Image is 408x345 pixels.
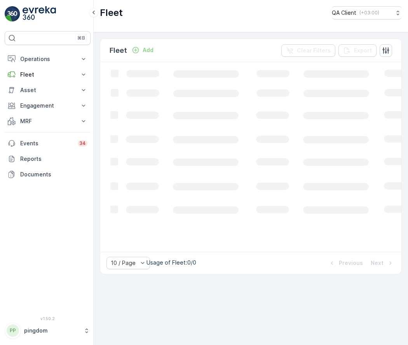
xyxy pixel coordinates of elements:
[5,51,91,67] button: Operations
[5,136,91,151] a: Events34
[5,67,91,82] button: Fleet
[129,45,157,55] button: Add
[110,45,127,56] p: Fleet
[5,316,91,321] span: v 1.50.2
[327,258,364,268] button: Previous
[20,155,87,163] p: Reports
[332,6,402,19] button: QA Client(+03:00)
[5,151,91,167] a: Reports
[5,6,20,22] img: logo
[24,327,80,335] p: pingdom
[23,6,56,22] img: logo_light-DOdMpM7g.png
[146,259,196,267] p: Usage of Fleet : 0/0
[20,55,75,63] p: Operations
[20,102,75,110] p: Engagement
[7,324,19,337] div: PP
[371,259,384,267] p: Next
[20,86,75,94] p: Asset
[77,35,85,41] p: ⌘B
[338,44,377,57] button: Export
[339,259,363,267] p: Previous
[79,140,86,146] p: 34
[281,44,335,57] button: Clear Filters
[332,9,356,17] p: QA Client
[20,71,75,78] p: Fleet
[143,46,153,54] p: Add
[297,47,331,54] p: Clear Filters
[20,171,87,178] p: Documents
[5,98,91,113] button: Engagement
[354,47,372,54] p: Export
[5,113,91,129] button: MRF
[359,10,379,16] p: ( +03:00 )
[20,117,75,125] p: MRF
[5,322,91,339] button: PPpingdom
[5,82,91,98] button: Asset
[100,7,123,19] p: Fleet
[5,167,91,182] a: Documents
[370,258,395,268] button: Next
[20,139,73,147] p: Events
